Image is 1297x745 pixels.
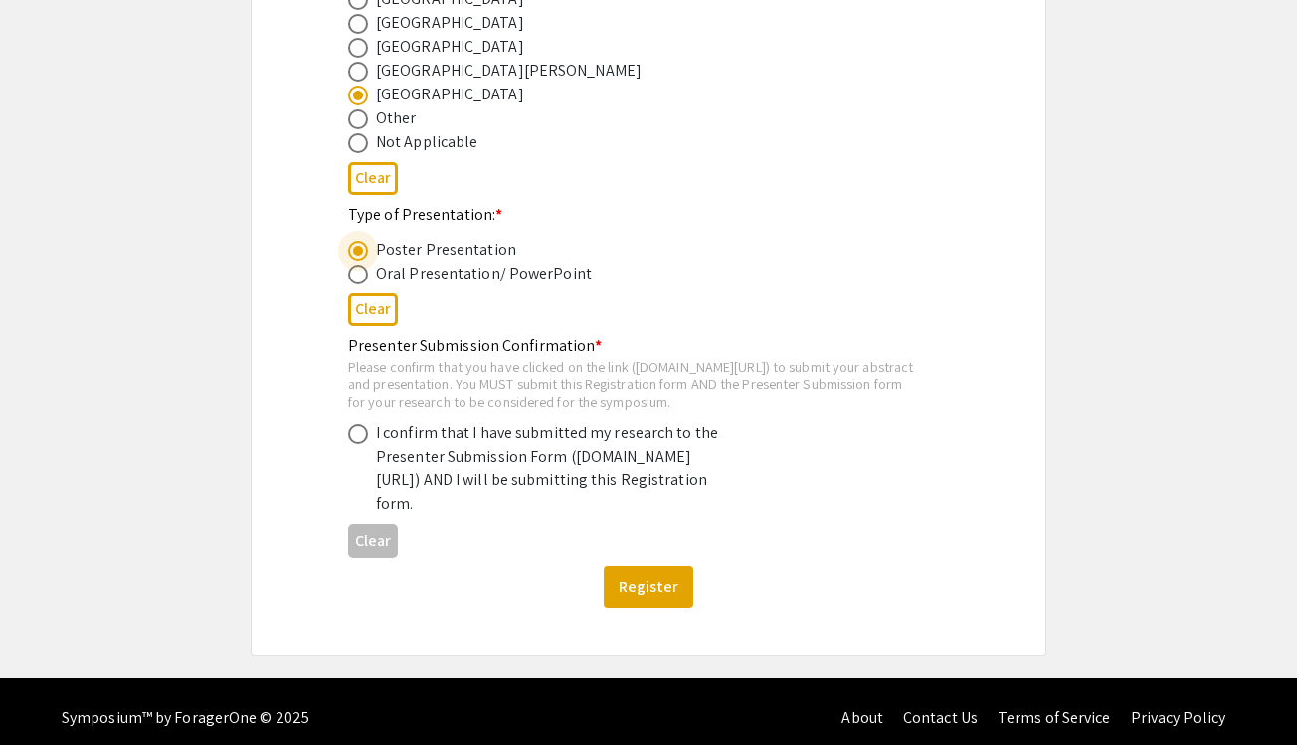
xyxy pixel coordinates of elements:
div: [GEOGRAPHIC_DATA] [376,83,524,106]
mat-label: Type of Presentation: [348,204,502,225]
div: Poster Presentation [376,238,516,262]
a: About [841,707,883,728]
button: Register [604,566,693,608]
a: Privacy Policy [1131,707,1225,728]
button: Clear [348,293,398,326]
div: I confirm that I have submitted my research to the Presenter Submission Form ([DOMAIN_NAME][URL])... [376,421,724,516]
mat-label: Presenter Submission Confirmation [348,335,602,356]
a: Terms of Service [998,707,1111,728]
div: Not Applicable [376,130,477,154]
div: [GEOGRAPHIC_DATA] [376,11,524,35]
a: Contact Us [903,707,978,728]
button: Clear [348,524,398,557]
div: Please confirm that you have clicked on the link ([DOMAIN_NAME][URL]) to submit your abstract and... [348,358,917,411]
div: [GEOGRAPHIC_DATA][PERSON_NAME] [376,59,642,83]
iframe: Chat [15,655,85,730]
div: [GEOGRAPHIC_DATA] [376,35,524,59]
button: Clear [348,162,398,195]
div: Other [376,106,417,130]
div: Oral Presentation/ PowerPoint [376,262,592,285]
